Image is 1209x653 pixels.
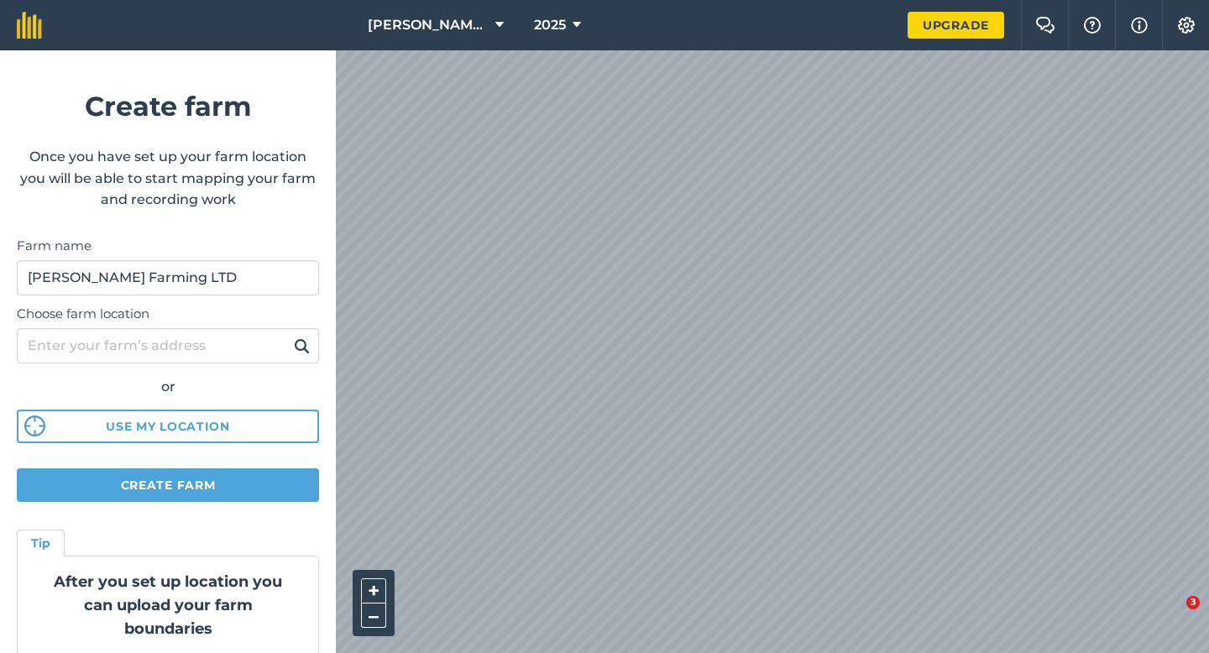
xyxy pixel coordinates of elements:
img: Two speech bubbles overlapping with the left bubble in the forefront [1035,17,1055,34]
img: svg+xml;base64,PHN2ZyB4bWxucz0iaHR0cDovL3d3dy53My5vcmcvMjAwMC9zdmciIHdpZHRoPSIxNyIgaGVpZ2h0PSIxNy... [1131,15,1148,35]
div: or [17,376,319,398]
iframe: Intercom live chat [1152,596,1192,636]
h1: Create farm [17,85,319,128]
p: Once you have set up your farm location you will be able to start mapping your farm and recording... [17,146,319,211]
input: Farm name [17,260,319,295]
span: 3 [1186,596,1200,609]
span: [PERSON_NAME] & Sons [368,15,489,35]
span: 2025 [534,15,566,35]
img: fieldmargin Logo [17,12,42,39]
input: Enter your farm’s address [17,328,319,363]
a: Upgrade [908,12,1004,39]
img: svg+xml;base64,PHN2ZyB4bWxucz0iaHR0cDovL3d3dy53My5vcmcvMjAwMC9zdmciIHdpZHRoPSIxOSIgaGVpZ2h0PSIyNC... [294,336,310,356]
h4: Tip [31,534,50,552]
button: – [361,603,386,628]
label: Choose farm location [17,304,319,324]
strong: After you set up location you can upload your farm boundaries [54,572,282,638]
img: A question mark icon [1082,17,1102,34]
label: Farm name [17,236,319,256]
button: Use my location [17,410,319,443]
img: A cog icon [1176,17,1196,34]
button: Create farm [17,468,319,502]
img: svg%3e [24,415,45,436]
button: + [361,578,386,603]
